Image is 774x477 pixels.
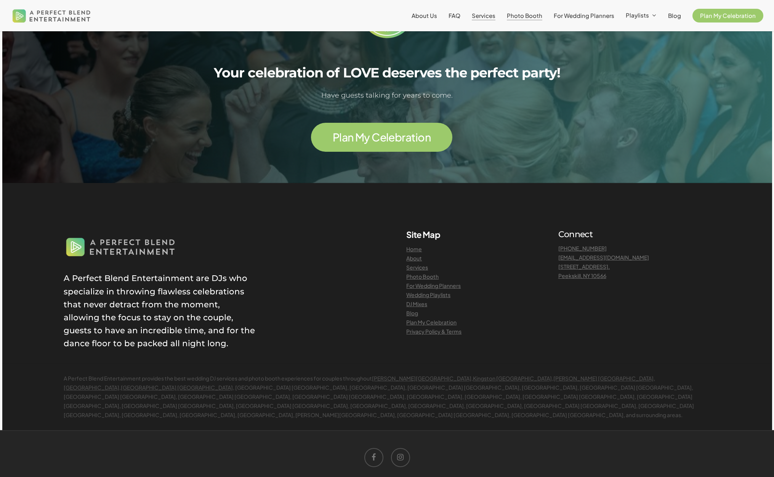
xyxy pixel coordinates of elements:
[412,13,437,19] a: About Us
[355,132,364,142] span: M
[425,132,431,142] span: n
[348,132,353,142] span: n
[473,375,552,382] a: Kingston [GEOGRAPHIC_DATA]
[507,12,542,19] span: Photo Booth
[558,254,649,261] a: [EMAIL_ADDRESS][DOMAIN_NAME]
[326,65,340,81] span: of
[339,132,341,142] span: l
[470,65,518,81] span: perfect
[406,291,450,298] a: Wedding Playlists
[558,229,710,240] h4: Connect
[668,12,681,19] span: Blog
[449,13,460,19] a: FAQ
[333,131,431,143] a: Plan My Celebration
[372,132,380,142] span: C
[64,271,258,350] p: A Perfect Blend Entertainment are DJs who specialize in throwing flawless celebrations that never...
[554,12,614,19] span: For Wedding Planners
[406,264,428,271] a: Services
[11,3,93,28] img: A Perfect Blend Entertainment
[248,65,323,81] span: celebration
[472,13,495,19] a: Services
[406,273,439,280] a: Photo Booth
[405,132,411,142] span: a
[382,65,442,81] span: deserves
[395,132,402,142] span: b
[668,13,681,19] a: Blog
[472,12,495,19] span: Services
[64,375,694,418] span: A Perfect Blend Entertainment provides the best wedding DJ services and photo booth experiences f...
[412,12,437,19] span: About Us
[402,132,405,142] span: r
[342,132,348,142] span: a
[411,132,415,142] span: t
[558,263,610,279] a: [STREET_ADDRESS],Peekskill, NY 10566
[406,328,462,335] a: Privacy Policy & Terms
[372,375,471,382] a: [PERSON_NAME][GEOGRAPHIC_DATA]
[406,229,440,240] b: Site Map
[406,319,457,326] a: Plan My Celebration
[445,65,467,81] span: the
[380,132,386,142] span: e
[406,310,418,316] a: Blog
[386,132,388,142] span: l
[418,132,425,142] span: o
[554,13,614,19] a: For Wedding Planners
[553,375,654,382] a: [PERSON_NAME] [GEOGRAPHIC_DATA]
[333,132,339,142] span: P
[343,65,379,81] span: LOVE
[406,255,422,262] a: About
[121,384,233,391] a: [GEOGRAPHIC_DATA] [GEOGRAPHIC_DATA]
[626,12,657,19] a: Playlists
[558,245,607,252] a: [PHONE_NUMBER]
[449,12,460,19] span: FAQ
[406,300,427,307] a: DJ Mixes
[415,132,418,142] span: i
[700,12,756,19] span: Plan My Celebration
[214,65,244,81] span: Your
[406,246,422,252] a: Home
[388,132,394,142] span: e
[196,90,578,101] h5: Have guests talking for years to come.
[406,282,461,289] a: For Wedding Planners
[626,11,649,19] span: Playlists
[64,384,119,391] a: [GEOGRAPHIC_DATA]
[364,132,370,142] span: y
[522,65,560,81] span: party!
[692,13,763,19] a: Plan My Celebration
[507,13,542,19] a: Photo Booth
